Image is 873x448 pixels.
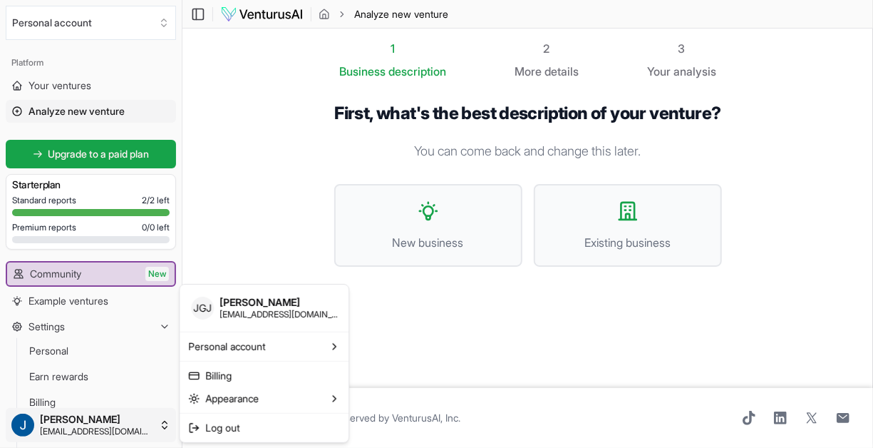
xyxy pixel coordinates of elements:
[182,365,346,387] a: Billing
[205,421,239,435] span: Log out
[219,296,337,309] span: [PERSON_NAME]
[205,392,259,406] span: Appearance
[188,340,265,354] span: Personal account
[219,309,337,320] span: [EMAIL_ADDRESS][DOMAIN_NAME]
[191,297,214,320] span: JGJ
